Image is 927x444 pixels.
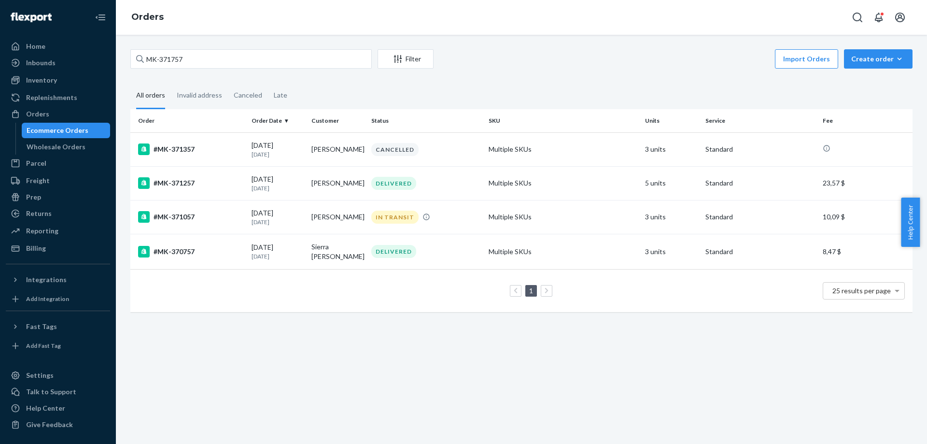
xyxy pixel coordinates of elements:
[485,200,641,234] td: Multiple SKUs
[832,286,891,295] span: 25 results per page
[819,234,913,269] td: 8,47 $
[367,109,485,132] th: Status
[844,49,913,69] button: Create order
[26,176,50,186] div: Freight
[130,49,372,69] input: Search orders
[252,208,304,226] div: [DATE]
[26,295,69,303] div: Add Integration
[252,174,304,192] div: [DATE]
[26,226,58,236] div: Reporting
[6,39,110,54] a: Home
[641,109,701,132] th: Units
[901,198,920,247] button: Help Center
[6,291,110,307] a: Add Integration
[6,368,110,383] a: Settings
[26,209,52,218] div: Returns
[27,142,85,152] div: Wholesale Orders
[6,156,110,171] a: Parcel
[485,234,641,269] td: Multiple SKUs
[6,173,110,188] a: Freight
[138,211,244,223] div: #MK-371057
[6,417,110,432] button: Give Feedback
[26,420,73,430] div: Give Feedback
[485,132,641,166] td: Multiple SKUs
[26,387,76,397] div: Talk to Support
[131,12,164,22] a: Orders
[527,286,535,295] a: Page 1 is your current page
[775,49,838,69] button: Import Orders
[26,371,54,380] div: Settings
[848,8,867,27] button: Open Search Box
[130,109,248,132] th: Order
[6,384,110,400] button: Talk to Support
[308,200,367,234] td: [PERSON_NAME]
[26,192,41,202] div: Prep
[274,83,287,108] div: Late
[485,109,641,132] th: SKU
[705,144,815,154] p: Standard
[6,55,110,71] a: Inbounds
[252,218,304,226] p: [DATE]
[26,75,57,85] div: Inventory
[6,241,110,256] a: Billing
[26,243,46,253] div: Billing
[11,13,52,22] img: Flexport logo
[26,403,65,413] div: Help Center
[27,126,88,135] div: Ecommerce Orders
[138,177,244,189] div: #MK-371257
[248,109,308,132] th: Order Date
[869,415,917,439] iframe: Открывает виджет, в котором вы можете побеседовать в чате со своим агентом
[702,109,819,132] th: Service
[308,132,367,166] td: [PERSON_NAME]
[705,178,815,188] p: Standard
[6,319,110,334] button: Fast Tags
[26,58,56,68] div: Inbounds
[641,200,701,234] td: 3 units
[890,8,910,27] button: Open account menu
[485,166,641,200] td: Multiple SKUs
[6,206,110,221] a: Returns
[308,234,367,269] td: Sierra [PERSON_NAME]
[641,132,701,166] td: 3 units
[6,223,110,239] a: Reporting
[91,8,110,27] button: Close Navigation
[819,166,913,200] td: 23,57 $
[22,123,111,138] a: Ecommerce Orders
[136,83,165,109] div: All orders
[252,252,304,260] p: [DATE]
[641,166,701,200] td: 5 units
[378,54,433,64] div: Filter
[641,234,701,269] td: 3 units
[6,401,110,416] a: Help Center
[177,83,222,108] div: Invalid address
[252,150,304,158] p: [DATE]
[26,93,77,102] div: Replenishments
[819,109,913,132] th: Fee
[124,3,171,31] ol: breadcrumbs
[252,184,304,192] p: [DATE]
[26,322,57,331] div: Fast Tags
[705,247,815,257] p: Standard
[22,139,111,155] a: Wholesale Orders
[6,90,110,105] a: Replenishments
[138,246,244,258] div: #MK-370757
[26,275,67,285] div: Integrations
[26,109,49,119] div: Orders
[6,189,110,205] a: Prep
[234,83,262,108] div: Canceled
[6,338,110,354] a: Add Fast Tag
[311,116,364,125] div: Customer
[819,200,913,234] td: 10,09 $
[6,272,110,287] button: Integrations
[26,42,45,51] div: Home
[705,212,815,222] p: Standard
[371,245,416,258] div: DELIVERED
[252,141,304,158] div: [DATE]
[252,243,304,260] div: [DATE]
[308,166,367,200] td: [PERSON_NAME]
[371,177,416,190] div: DELIVERED
[371,211,419,224] div: IN TRANSIT
[869,8,888,27] button: Open notifications
[371,143,419,156] div: CANCELLED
